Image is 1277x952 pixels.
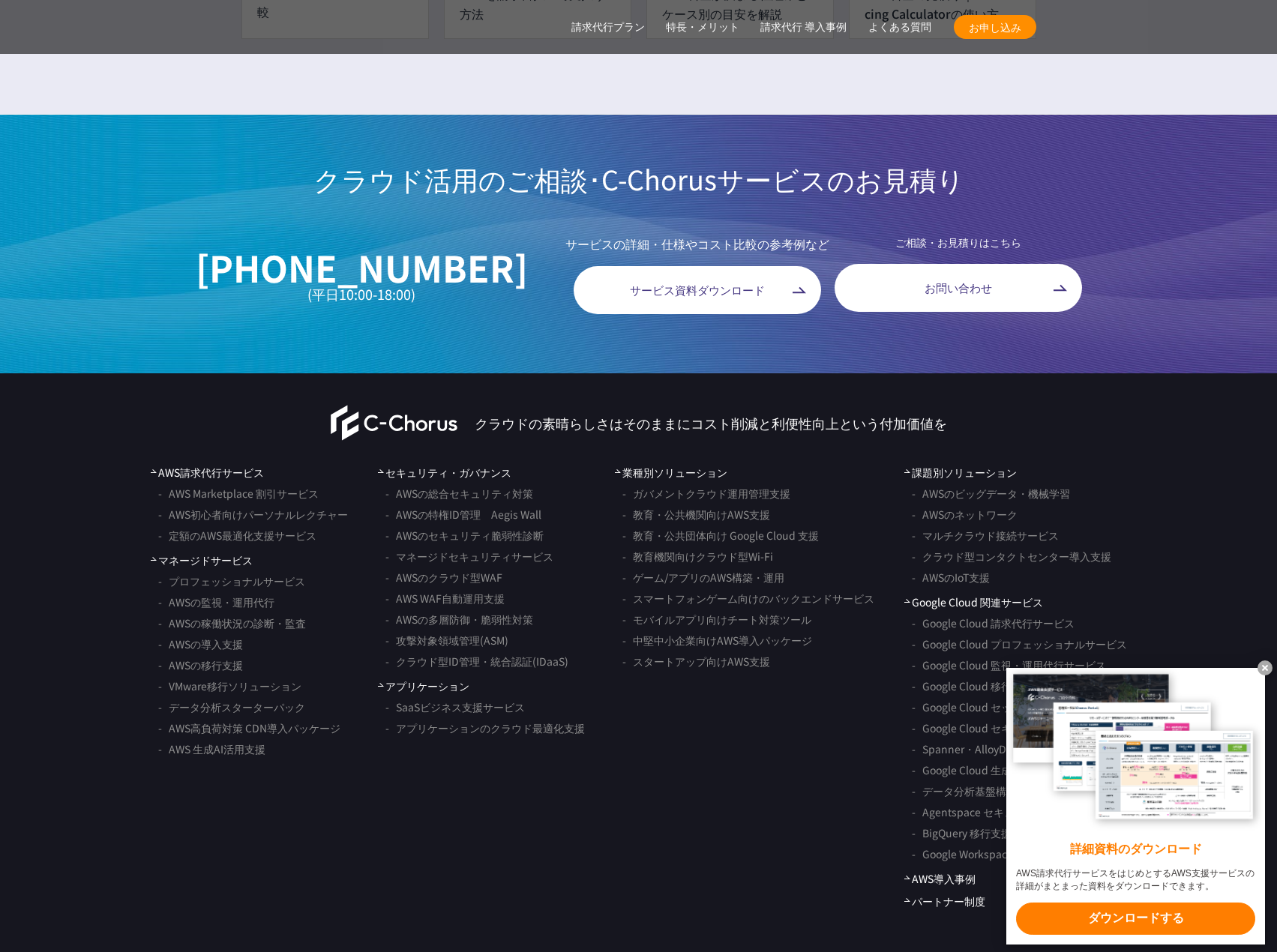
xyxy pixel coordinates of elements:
a: パートナー制度 [904,894,985,909]
a: Google Cloud セットアップパッケージ [912,696,1106,717]
span: 業種別ソリューション [615,465,727,480]
x-t: 詳細資料のダウンロード [1016,841,1255,858]
a: Google Cloud 生成AI活用支援 [912,759,1063,780]
x-t: ダウンロードする [1016,903,1255,935]
a: 攻撃対象領域管理(ASM) [385,630,508,651]
a: 定額のAWS最適化支援サービス [158,525,316,546]
a: 教育・公共団体向け Google Cloud 支援 [622,525,819,546]
a: [PHONE_NUMBER] [196,247,528,287]
a: クラウド型コンタクトセンター導入支援 [912,546,1111,567]
a: マネージドサービス [151,552,253,568]
a: Google Cloud 請求代行サービス [912,612,1075,633]
a: AWSのセキュリティ脆弱性診断 [385,525,544,546]
a: Google Cloud 移行支援 [912,675,1033,696]
a: ガバメントクラウド運用管理支援 [622,483,790,504]
a: 教育・公共機関向けAWS支援 [622,504,770,525]
a: VMware移行ソリューション [158,675,301,696]
a: 中堅中小企業向けAWS導入パッケージ [622,630,812,651]
a: AWSの多層防御・脆弱性対策 [385,609,533,630]
a: AWSの稼働状況の診断・監査 [158,612,306,633]
a: 特長・メリット [666,19,739,35]
a: AWS初心者向けパーソナルレクチャー [158,504,348,525]
a: AWSのIoT支援 [912,567,990,588]
a: Agentspace セキュア導入パッケージ [912,801,1099,822]
p: ご相談・お見積りはこちら [835,235,1082,251]
a: AWS高負荷対策 CDN導入パッケージ [158,717,340,738]
a: AWSのネットワーク [912,504,1018,525]
a: AWSの監視・運用代行 [158,591,274,612]
a: お問い合わせ [835,265,1082,313]
x-t: AWS請求代行サービスをはじめとするAWS支援サービスの詳細がまとまった資料をダウンロードできます。 [1016,867,1255,893]
a: セキュリティ・ガバナンス [378,465,511,480]
a: AWSの移行支援 [158,654,243,675]
a: AWS請求代行サービス [151,465,264,480]
a: AWSの特権ID管理 Aegis Wall [385,504,541,525]
a: ゲーム/アプリのAWS構築・運用 [622,567,784,588]
a: Google Workspace 請求代行サービス [912,843,1099,864]
span: Google Cloud 関連サービス [904,594,1043,610]
a: プロフェッショナルサービス [158,570,305,591]
a: データ分析基盤構築パッケージ [912,780,1069,801]
p: サービスの詳細・仕様やコスト比較の参考例など [565,235,829,253]
a: スマートフォンゲーム向けのバックエンドサービス [622,588,874,609]
a: AWS Marketplace 割引サービス [158,483,319,504]
a: AWSの導入支援 [158,633,243,654]
a: AWS導入事例 [904,871,976,887]
a: BigQuery 移行支援 [912,822,1012,843]
a: お申し込み [954,15,1036,39]
span: 課題別ソリューション [904,465,1017,480]
a: SaaSビジネス支援サービス [385,696,525,717]
a: AWS 生成AI活用支援 [158,738,265,759]
small: (平日10:00-18:00) [196,287,528,302]
a: AWSの総合セキュリティ対策 [385,483,533,504]
a: 詳細資料のダウンロード AWS請求代行サービスをはじめとするAWS支援サービスの詳細がまとまった資料をダウンロードできます。 ダウンロードする [1006,668,1265,945]
a: Google Cloud プロフェッショナルサービス [912,633,1127,654]
a: AWS WAF自動運用支援 [385,588,505,609]
a: よくある質問 [868,19,931,35]
a: 教育機関向けクラウド型Wi-Fi [622,546,773,567]
span: お申し込み [954,19,1036,35]
a: データ分析スターターパック [158,696,305,717]
a: AWSのクラウド型WAF [385,567,502,588]
a: モバイルアプリ向けチート対策ツール [622,609,811,630]
a: アプリケーションのクラウド最適化支援 [385,717,585,738]
a: クラウド型ID管理・統合認証(IDaaS) [385,651,568,672]
a: サービス資料ダウンロード [574,267,821,315]
a: マネージドセキュリティサービス [385,546,553,567]
a: AWSのビッグデータ・機械学習 [912,483,1070,504]
a: スタートアップ向けAWS支援 [622,651,770,672]
a: Spanner・AlloyDB 移行・導入支援 [912,738,1089,759]
span: アプリケーション [378,678,469,694]
a: Google Cloud 監視・運用代行サービス [912,654,1106,675]
p: クラウドの素晴らしさはそのままにコスト削減と利便性向上という付加価値を [475,412,947,433]
a: 請求代行 導入事例 [760,19,847,35]
a: マルチクラウド接続サービス [912,525,1059,546]
a: Google Cloud セキュリティ診断 [912,717,1075,738]
a: 請求代行プラン [571,19,645,35]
